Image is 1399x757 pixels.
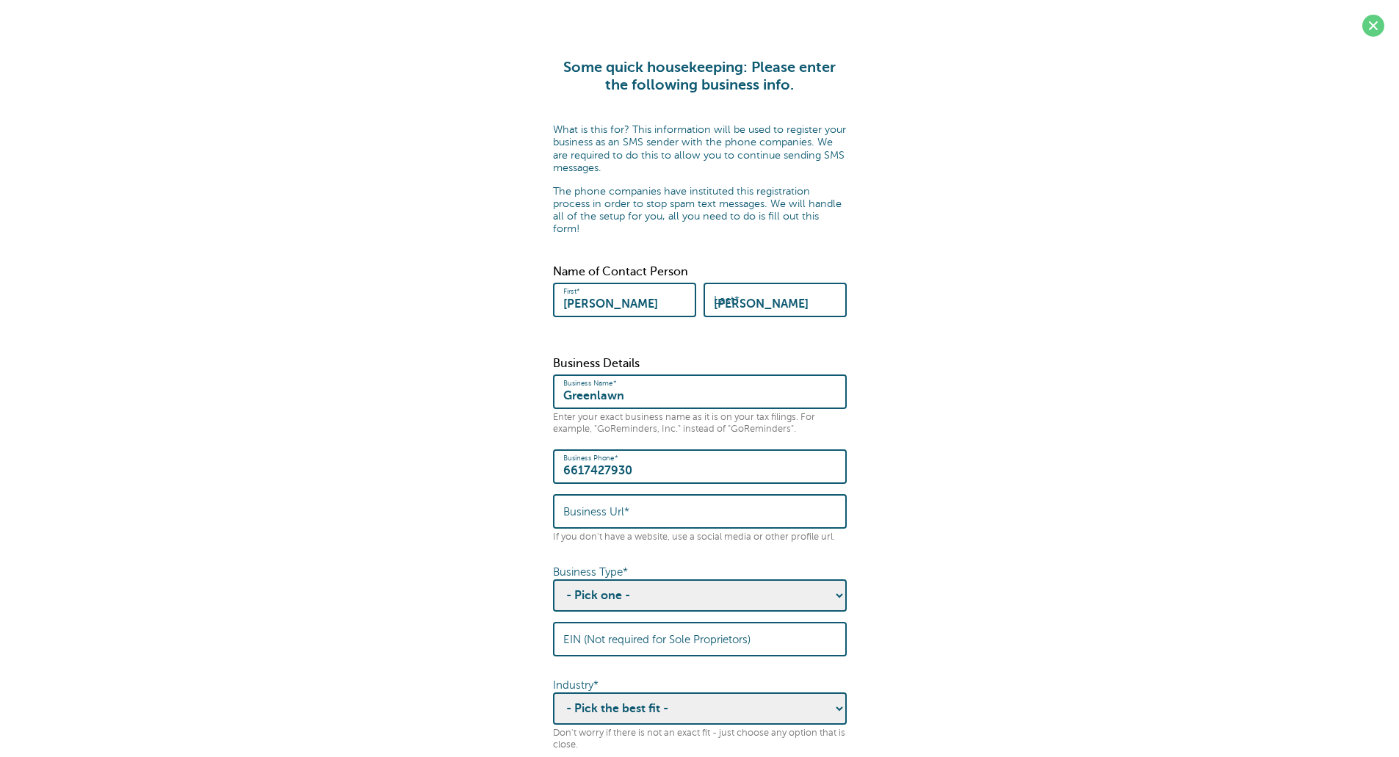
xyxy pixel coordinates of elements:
label: Industry* [553,679,599,691]
label: Business Phone* [563,454,618,463]
p: What is this for? This information will be used to register your business as an SMS sender with t... [553,123,847,174]
p: Don't worry if there is not an exact fit - just choose any option that is close. [553,728,847,750]
h1: Some quick housekeeping: Please enter the following business info. [553,59,847,94]
p: Business Details [553,357,847,371]
label: Business Type* [553,566,628,578]
label: Business Url* [563,505,629,518]
label: Last* [714,294,740,307]
p: The phone companies have instituted this registration process in order to stop spam text messages... [553,185,847,236]
label: Business Name* [563,379,616,388]
label: First* [563,287,580,296]
label: EIN (Not required for Sole Proprietors) [563,633,751,646]
p: Enter your exact business name as it is on your tax filings. For example, "GoReminders, Inc." ins... [553,412,847,435]
p: If you don't have a website, use a social media or other profile url. [553,532,847,543]
p: Name of Contact Person [553,265,847,279]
